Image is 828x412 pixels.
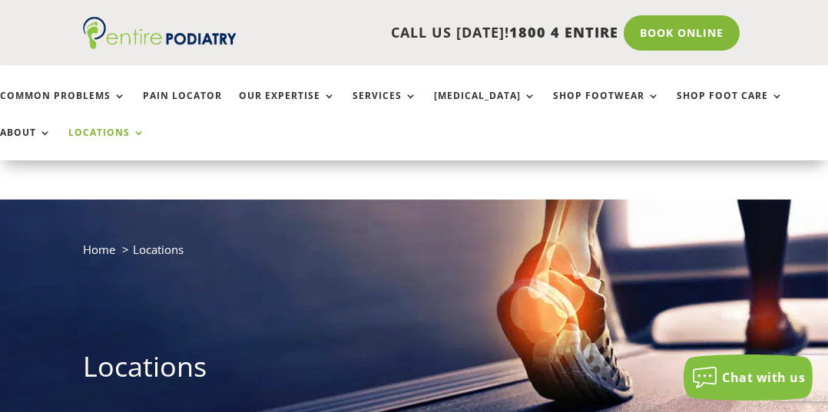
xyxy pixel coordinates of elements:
span: 1800 4 ENTIRE [509,23,618,41]
a: Shop Footwear [553,91,660,124]
a: Shop Foot Care [677,91,783,124]
a: Book Online [624,15,740,51]
a: Services [353,91,417,124]
a: Our Expertise [239,91,336,124]
button: Chat with us [684,354,813,400]
span: Locations [133,242,184,257]
a: Home [83,242,115,257]
h1: Locations [83,348,745,394]
span: Chat with us [722,369,805,386]
img: logo (1) [83,17,237,49]
a: [MEDICAL_DATA] [434,91,536,124]
a: Pain Locator [143,91,222,124]
nav: breadcrumb [83,239,745,271]
p: CALL US [DATE]! [237,23,618,43]
a: Locations [68,127,145,160]
a: Entire Podiatry [83,37,237,52]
